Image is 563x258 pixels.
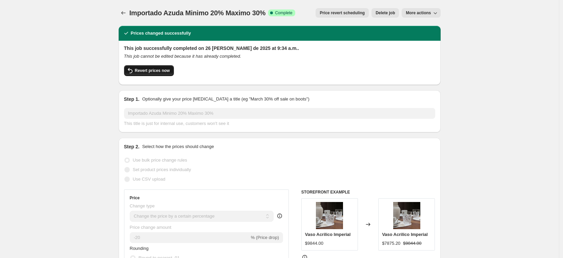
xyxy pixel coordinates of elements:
input: 30% off holiday sale [124,108,435,119]
span: Set product prices individually [133,167,191,172]
h2: This job successfully completed on 26 [PERSON_NAME] de 2025 at 9:34 a.m.. [124,45,435,52]
p: Select how the prices should change [142,143,214,150]
h6: STOREFRONT EXAMPLE [301,189,435,195]
span: Use CSV upload [133,177,165,182]
span: Change type [130,203,155,208]
img: 1_af9e976e-1583-4e24-a37a-515980f47191_80x.jpg [316,202,343,229]
h2: Step 2. [124,143,140,150]
span: Rounding [130,246,149,251]
button: Price revert scheduling [316,8,369,18]
div: $9844.00 [305,240,323,247]
span: Revert prices now [135,68,170,73]
button: Delete job [371,8,399,18]
strike: $9844.00 [403,240,421,247]
h2: Prices changed successfully [131,30,191,37]
span: Use bulk price change rules [133,158,187,163]
button: Revert prices now [124,65,174,76]
button: More actions [402,8,440,18]
div: $7875.20 [382,240,400,247]
span: % (Price drop) [251,235,279,240]
span: Delete job [376,10,395,16]
span: More actions [406,10,431,16]
button: Price change jobs [119,8,128,18]
span: This title is just for internal use, customers won't see it [124,121,229,126]
img: 1_af9e976e-1583-4e24-a37a-515980f47191_80x.jpg [393,202,420,229]
span: Price revert scheduling [320,10,365,16]
div: help [276,213,283,219]
h3: Price [130,195,140,201]
span: Complete [275,10,292,16]
span: Price change amount [130,225,172,230]
span: Vaso Acrilico Imperial [305,232,351,237]
h2: Step 1. [124,96,140,103]
span: Vaso Acrilico Imperial [382,232,428,237]
input: -15 [130,232,249,243]
i: This job cannot be edited because it has already completed. [124,54,241,59]
span: Importado Azuda Minimo 20% Maximo 30% [129,9,266,17]
p: Optionally give your price [MEDICAL_DATA] a title (eg "March 30% off sale on boots") [142,96,309,103]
